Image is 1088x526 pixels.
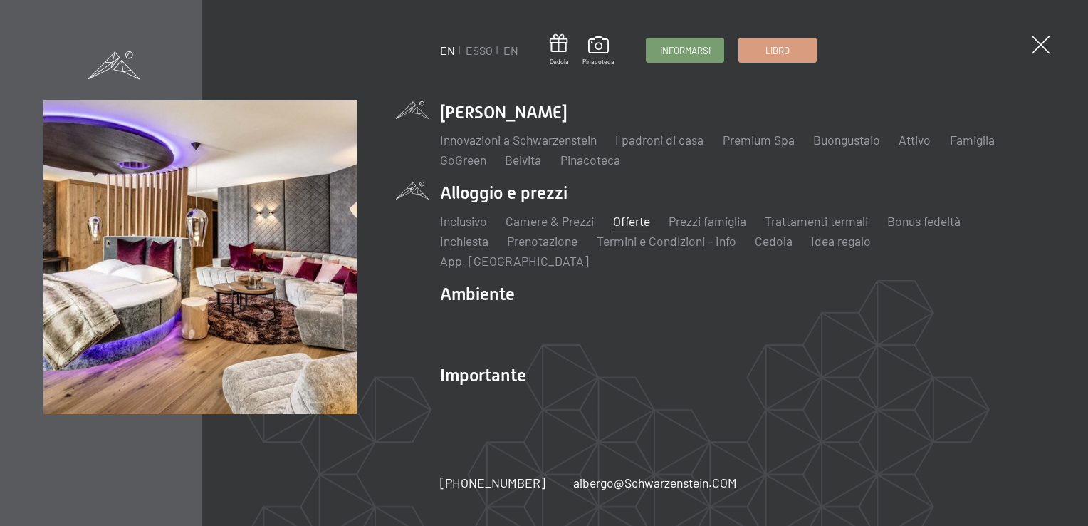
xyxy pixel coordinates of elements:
[660,44,711,57] span: Informarsi
[507,233,577,249] a: Prenotazione
[440,132,597,148] a: Innovazioni a Schwarzenstein
[811,233,871,249] a: Idea regalo
[723,132,795,148] a: Premium Spa
[613,213,650,229] a: Offerte
[765,213,868,229] a: Trattamenti termali
[739,38,816,62] a: Libro
[505,152,541,167] a: Belvita
[573,474,737,492] a: albergo@Schwarzenstein.COM
[582,58,614,66] span: Pinacoteca
[440,43,455,57] a: EN
[712,475,737,490] font: COM
[582,36,614,66] a: Pinacoteca
[440,152,486,167] a: GoGreen
[440,474,545,492] a: [PHONE_NUMBER]
[669,213,746,229] a: Prezzi famiglia
[440,213,487,229] a: Inclusivo
[506,213,594,229] a: Camere & Prezzi
[573,475,624,490] font: albergo@
[615,132,703,148] a: I padroni di casa
[597,233,736,249] a: Termini e Condizioni - Info
[950,132,995,148] a: Famiglia
[440,475,545,490] span: [PHONE_NUMBER]
[899,132,931,148] a: Attivo
[440,233,488,249] a: Inchiesta
[503,43,518,57] a: EN
[755,233,793,249] a: Cedola
[440,253,589,269] a: App. [GEOGRAPHIC_DATA]
[560,152,620,167] a: Pinacoteca
[624,475,712,490] font: Schwarzenstein.
[813,132,880,148] a: Buongustaio
[887,213,961,229] a: Bonus fedeltà
[765,44,790,57] span: Libro
[550,58,569,66] span: Cedola
[647,38,723,62] a: Informarsi
[466,43,493,57] a: ESSO
[550,34,569,66] a: Cedola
